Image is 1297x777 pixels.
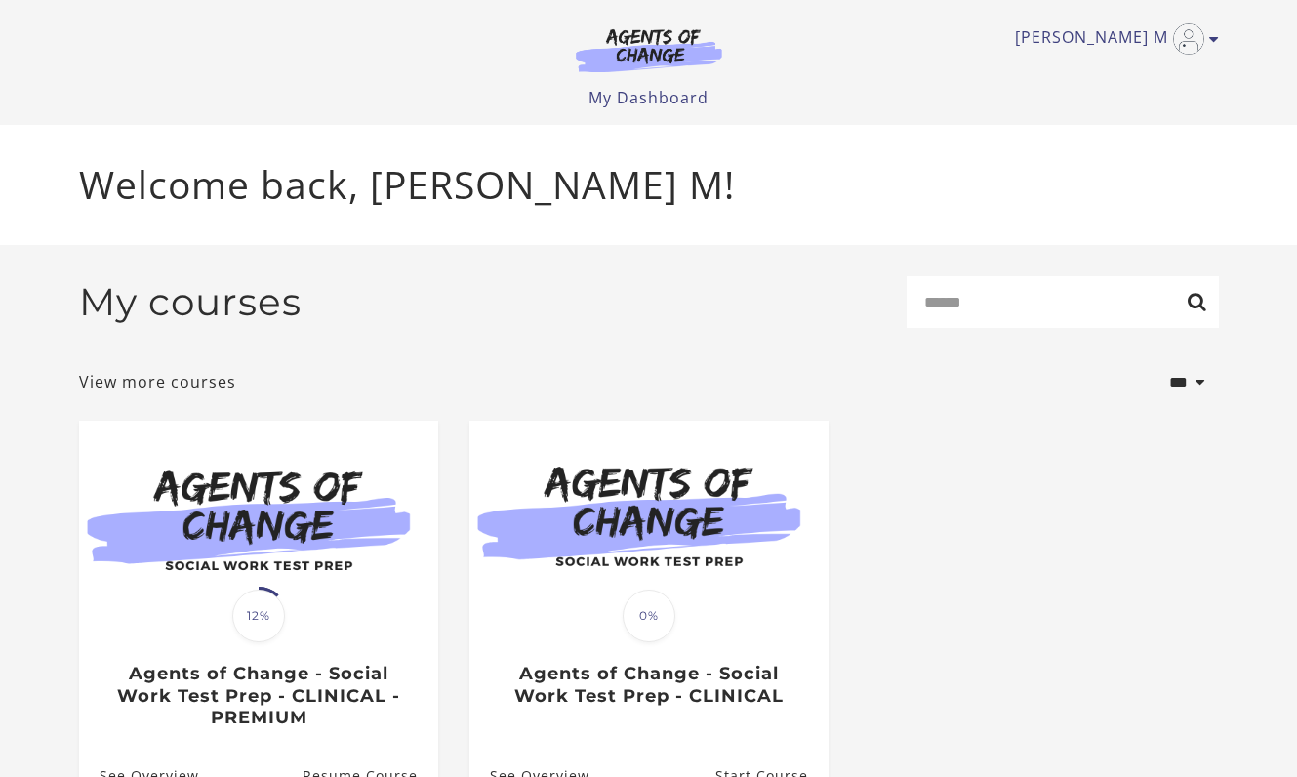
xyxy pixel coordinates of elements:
[79,370,236,393] a: View more courses
[555,27,743,72] img: Agents of Change Logo
[490,663,807,707] h3: Agents of Change - Social Work Test Prep - CLINICAL
[588,87,709,108] a: My Dashboard
[79,156,1219,214] p: Welcome back, [PERSON_NAME] M!
[79,279,302,325] h2: My courses
[1015,23,1209,55] a: Toggle menu
[623,590,675,642] span: 0%
[100,663,417,729] h3: Agents of Change - Social Work Test Prep - CLINICAL - PREMIUM
[232,590,285,642] span: 12%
